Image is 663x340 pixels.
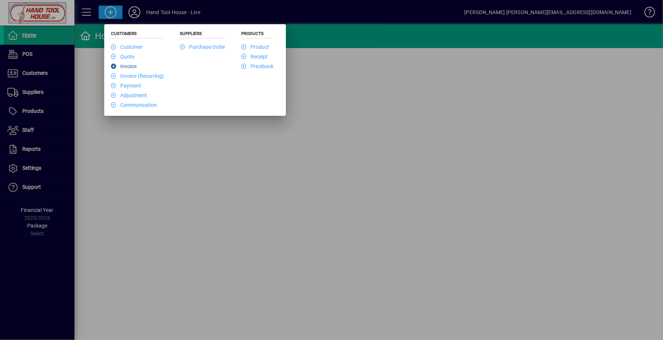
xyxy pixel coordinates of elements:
a: Receipt [241,54,268,60]
a: Invoice [111,63,137,69]
h5: Suppliers [180,31,225,38]
a: Purchase Order [180,44,225,50]
h5: Customers [111,31,164,38]
a: Invoice (Recurring) [111,73,164,79]
a: Product [241,44,269,50]
a: Quote [111,54,134,60]
a: Customer [111,44,143,50]
a: Adjustment [111,92,147,98]
a: Pricebook [241,63,274,69]
h5: Products [241,31,274,38]
a: Payment [111,83,141,89]
a: Communication [111,102,157,108]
